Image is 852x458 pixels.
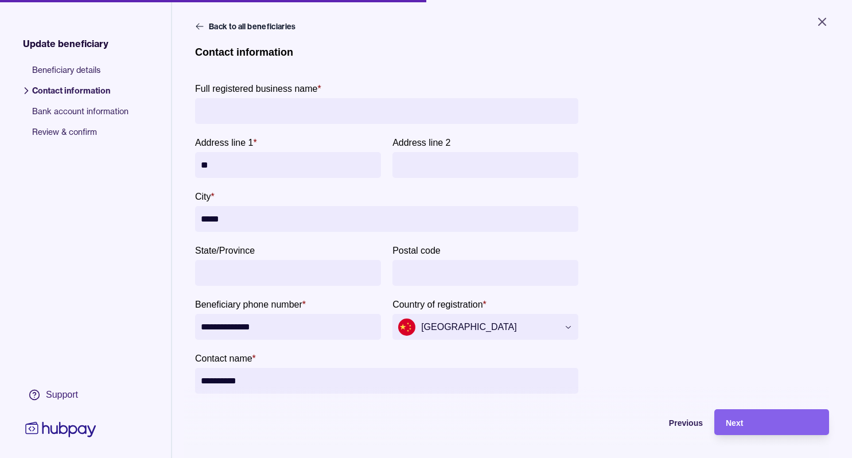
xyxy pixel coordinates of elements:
label: City [195,189,215,203]
span: Beneficiary details [32,64,129,85]
span: Next [726,418,743,428]
input: Full registered business name [201,98,573,124]
div: Support [46,389,78,401]
p: Beneficiary phone number [195,300,302,309]
input: Postal code [398,260,573,286]
label: Address line 1 [195,135,257,149]
label: Country of registration [392,297,487,311]
h1: Contact information [195,46,293,59]
p: State/Province [195,246,255,255]
p: Postal code [392,246,441,255]
span: Update beneficiary [23,37,108,51]
button: Next [714,409,829,435]
span: Contact information [32,85,129,106]
span: Review & confirm [32,126,129,147]
input: City [201,206,573,232]
p: Address line 2 [392,138,450,148]
span: Bank account information [32,106,129,126]
input: Address line 1 [201,152,375,178]
p: Country of registration [392,300,483,309]
button: Back to all beneficiaries [195,21,298,32]
p: City [195,192,211,201]
p: Full registered business name [195,84,317,94]
label: Postal code [392,243,441,257]
input: Contact name [201,368,573,394]
p: Contact name [195,354,252,363]
span: Previous [669,418,703,428]
p: Address line 1 [195,138,253,148]
input: Beneficiary phone number [201,314,375,340]
label: Beneficiary phone number [195,297,306,311]
label: Contact name [195,351,256,365]
label: Address line 2 [392,135,450,149]
input: State/Province [201,260,375,286]
input: Address line 2 [398,152,573,178]
a: Support [23,383,99,407]
button: Close [802,9,843,34]
button: Previous [588,409,703,435]
label: State/Province [195,243,255,257]
label: Full registered business name [195,81,321,95]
